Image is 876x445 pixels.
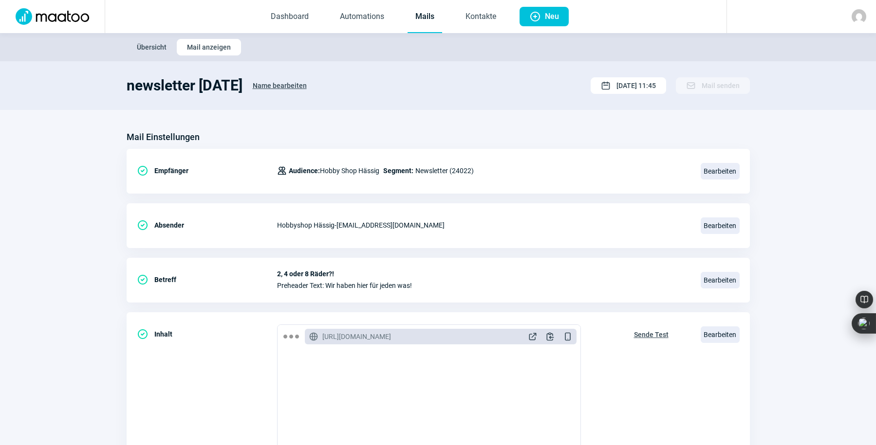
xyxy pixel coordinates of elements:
[289,165,379,177] span: Hobby Shop Hässig
[289,167,320,175] span: Audience:
[137,270,277,289] div: Betreff
[242,77,317,94] button: Name bearbeiten
[187,39,231,55] span: Mail anzeigen
[616,78,656,93] span: [DATE] 11:45
[137,39,167,55] span: Übersicht
[137,161,277,180] div: Empfänger
[852,9,866,24] img: avatar
[137,215,277,235] div: Absender
[177,39,241,55] button: Mail anzeigen
[634,327,669,342] span: Sende Test
[277,270,689,278] span: 2, 4 oder 8 Räder?!
[701,272,740,288] span: Bearbeiten
[702,78,740,93] span: Mail senden
[332,1,392,33] a: Automations
[137,324,277,344] div: Inhalt
[408,1,442,33] a: Mails
[520,7,569,26] button: Neu
[701,163,740,179] span: Bearbeiten
[458,1,504,33] a: Kontakte
[322,332,391,341] span: [URL][DOMAIN_NAME]
[127,129,200,145] h3: Mail Einstellungen
[624,324,679,343] button: Sende Test
[701,326,740,343] span: Bearbeiten
[545,7,559,26] span: Neu
[277,282,689,289] span: Preheader Text: Wir haben hier für jeden was!
[10,8,95,25] img: Logo
[263,1,317,33] a: Dashboard
[701,217,740,234] span: Bearbeiten
[277,215,689,235] div: Hobbyshop Hässig - [EMAIL_ADDRESS][DOMAIN_NAME]
[253,78,307,93] span: Name bearbeiten
[676,77,750,94] button: Mail senden
[277,161,474,180] div: Newsletter (24022)
[127,77,242,94] h1: newsletter [DATE]
[383,165,413,177] span: Segment:
[127,39,177,55] button: Übersicht
[591,77,666,94] button: [DATE] 11:45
